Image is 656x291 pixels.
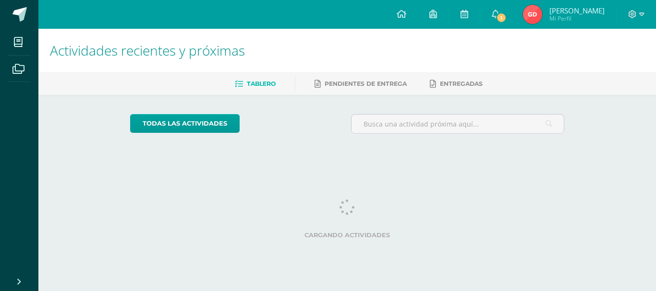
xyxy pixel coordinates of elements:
span: Pendientes de entrega [325,80,407,87]
a: Pendientes de entrega [315,76,407,92]
a: Tablero [235,76,276,92]
span: Actividades recientes y próximas [50,41,245,59]
span: Mi Perfil [549,14,605,23]
span: 1 [496,12,506,23]
img: cd20483051bed57b799a0ac89734fc46.png [523,5,542,24]
input: Busca una actividad próxima aquí... [352,115,564,133]
span: Entregadas [440,80,483,87]
span: [PERSON_NAME] [549,6,605,15]
a: todas las Actividades [130,114,240,133]
label: Cargando actividades [130,232,565,239]
span: Tablero [247,80,276,87]
a: Entregadas [430,76,483,92]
